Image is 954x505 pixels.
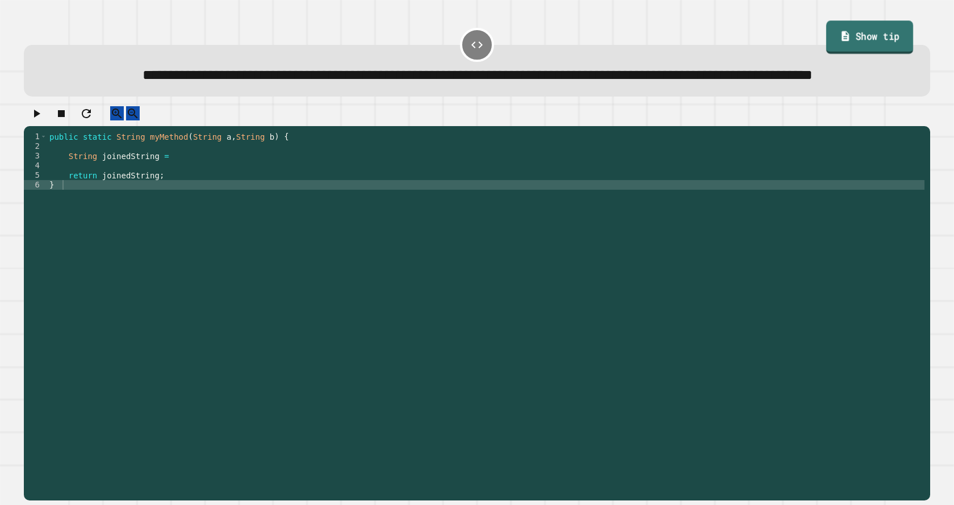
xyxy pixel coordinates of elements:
div: 2 [24,141,47,151]
a: Show tip [826,20,913,54]
div: 4 [24,161,47,170]
div: 6 [24,180,47,190]
div: 5 [24,170,47,180]
div: 3 [24,151,47,161]
div: 1 [24,132,47,141]
span: Toggle code folding, rows 1 through 6 [40,132,47,141]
